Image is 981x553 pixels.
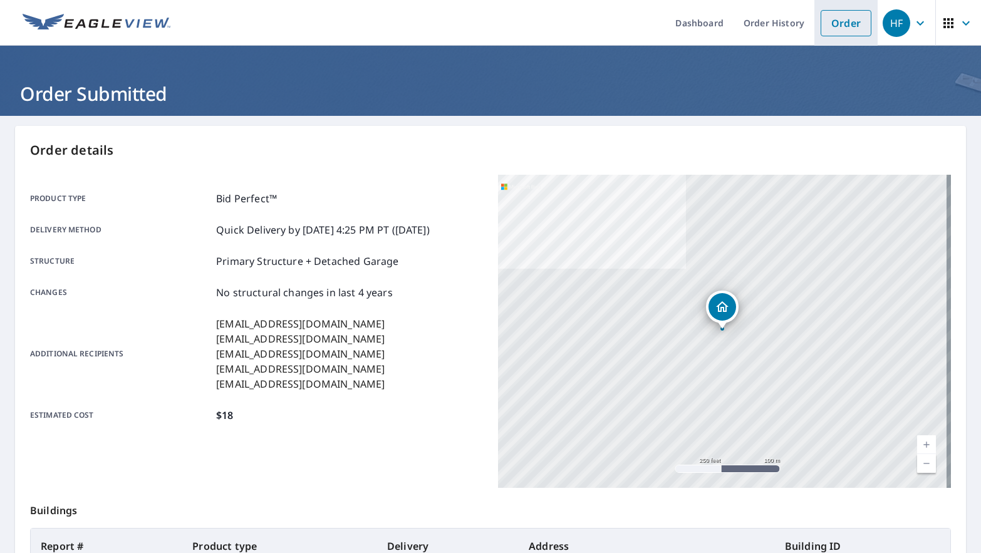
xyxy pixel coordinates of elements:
p: [EMAIL_ADDRESS][DOMAIN_NAME] [216,316,385,331]
p: Primary Structure + Detached Garage [216,254,398,269]
p: [EMAIL_ADDRESS][DOMAIN_NAME] [216,346,385,361]
h1: Order Submitted [15,81,966,106]
p: Buildings [30,488,951,528]
p: Structure [30,254,211,269]
p: Product type [30,191,211,206]
p: Bid Perfect™ [216,191,277,206]
a: Order [821,10,871,36]
p: Order details [30,141,951,160]
p: Estimated cost [30,408,211,423]
div: Dropped pin, building 1, Residential property, 9035 NW 21st St Coral Springs, FL 33071 [706,291,739,329]
p: [EMAIL_ADDRESS][DOMAIN_NAME] [216,376,385,391]
p: Changes [30,285,211,300]
p: Additional recipients [30,316,211,391]
a: Current Level 17, Zoom In [917,435,936,454]
p: $18 [216,408,233,423]
p: Delivery method [30,222,211,237]
p: [EMAIL_ADDRESS][DOMAIN_NAME] [216,331,385,346]
p: Quick Delivery by [DATE] 4:25 PM PT ([DATE]) [216,222,430,237]
img: EV Logo [23,14,170,33]
p: No structural changes in last 4 years [216,285,393,300]
div: HF [883,9,910,37]
a: Current Level 17, Zoom Out [917,454,936,473]
p: [EMAIL_ADDRESS][DOMAIN_NAME] [216,361,385,376]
